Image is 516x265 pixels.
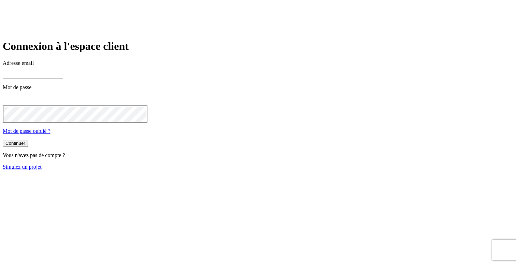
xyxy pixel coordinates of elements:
[3,152,513,158] p: Vous n'avez pas de compte ?
[3,84,513,90] p: Mot de passe
[3,164,42,170] a: Simulez un projet
[5,141,25,146] div: Continuer
[3,140,28,147] button: Continuer
[3,128,51,134] a: Mot de passe oublié ?
[3,60,513,66] p: Adresse email
[3,40,513,53] h1: Connexion à l'espace client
